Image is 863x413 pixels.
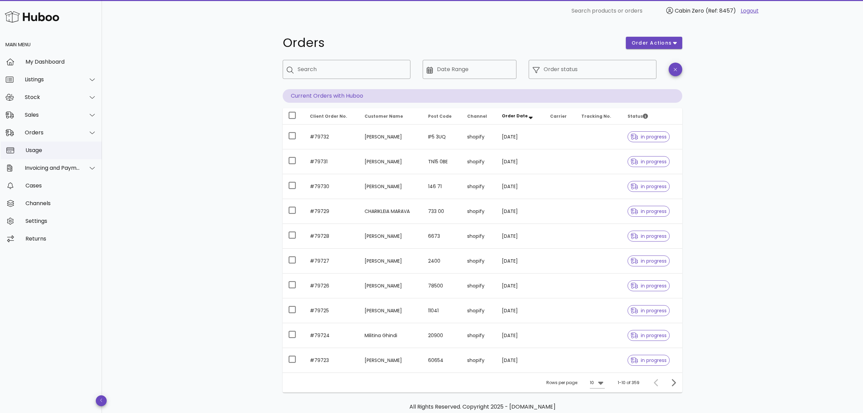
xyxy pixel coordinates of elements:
th: Client Order No. [304,108,359,125]
span: in progress [631,358,667,363]
td: [DATE] [496,249,545,274]
div: 10 [590,380,594,386]
p: All Rights Reserved. Copyright 2025 - [DOMAIN_NAME] [288,403,677,411]
div: 10Rows per page: [590,377,605,388]
td: shopify [462,224,496,249]
td: [DATE] [496,348,545,373]
td: [PERSON_NAME] [359,224,423,249]
div: Returns [25,235,96,242]
td: #79726 [304,274,359,298]
th: Channel [462,108,496,125]
div: Rows per page: [546,373,605,393]
td: #79730 [304,174,359,199]
td: #79728 [304,224,359,249]
span: Carrier [550,113,567,119]
span: in progress [631,234,667,238]
div: Sales [25,112,80,118]
button: Next page [667,377,680,389]
span: in progress [631,308,667,313]
td: #79723 [304,348,359,373]
td: [DATE] [496,323,545,348]
td: [DATE] [496,149,545,174]
td: [DATE] [496,224,545,249]
div: Invoicing and Payments [25,165,80,171]
h1: Orders [283,37,618,49]
td: shopify [462,125,496,149]
div: Orders [25,129,80,136]
span: in progress [631,283,667,288]
td: IP5 3UQ [423,125,462,149]
span: Status [628,113,648,119]
th: Status [622,108,682,125]
td: shopify [462,199,496,224]
div: Usage [25,147,96,153]
td: [PERSON_NAME] [359,125,423,149]
span: in progress [631,134,667,139]
div: Settings [25,218,96,224]
td: [DATE] [496,274,545,298]
div: Listings [25,76,80,83]
span: Customer Name [365,113,403,119]
td: Militina Ghindi [359,323,423,348]
div: My Dashboard [25,59,96,65]
td: #79727 [304,249,359,274]
span: Tracking No. [581,113,611,119]
td: [DATE] [496,298,545,323]
th: Order Date: Sorted descending. Activate to remove sorting. [496,108,545,125]
td: #79732 [304,125,359,149]
th: Customer Name [359,108,423,125]
span: in progress [631,209,667,214]
span: in progress [631,333,667,338]
span: Order Date [502,113,528,119]
td: [PERSON_NAME] [359,298,423,323]
div: Channels [25,200,96,206]
span: in progress [631,159,667,164]
td: 6673 [423,224,462,249]
td: 11041 [423,298,462,323]
span: Channel [467,113,487,119]
td: shopify [462,298,496,323]
div: Cases [25,182,96,189]
td: shopify [462,149,496,174]
span: in progress [631,259,667,263]
td: #79725 [304,298,359,323]
td: [PERSON_NAME] [359,174,423,199]
td: [PERSON_NAME] [359,274,423,298]
span: in progress [631,184,667,189]
span: (Ref: 8457) [706,7,736,15]
td: shopify [462,249,496,274]
td: 2400 [423,249,462,274]
td: TN15 0BE [423,149,462,174]
td: #79724 [304,323,359,348]
th: Post Code [423,108,462,125]
span: Post Code [428,113,452,119]
button: order actions [626,37,682,49]
td: [PERSON_NAME] [359,249,423,274]
td: 733 00 [423,199,462,224]
td: shopify [462,274,496,298]
td: 78500 [423,274,462,298]
td: 20900 [423,323,462,348]
td: CHARIKLEIA MARAVA [359,199,423,224]
img: Huboo Logo [5,10,59,24]
td: #79729 [304,199,359,224]
td: 146 71 [423,174,462,199]
span: Client Order No. [310,113,347,119]
div: 1-10 of 359 [618,380,639,386]
td: [PERSON_NAME] [359,149,423,174]
th: Tracking No. [576,108,622,125]
td: 60654 [423,348,462,373]
a: Logout [741,7,759,15]
th: Carrier [545,108,576,125]
td: [PERSON_NAME] [359,348,423,373]
td: [DATE] [496,125,545,149]
td: #79731 [304,149,359,174]
div: Stock [25,94,80,100]
td: [DATE] [496,174,545,199]
td: shopify [462,174,496,199]
td: shopify [462,348,496,373]
span: order actions [631,39,672,47]
p: Current Orders with Huboo [283,89,682,103]
span: Cabin Zero [675,7,704,15]
td: shopify [462,323,496,348]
